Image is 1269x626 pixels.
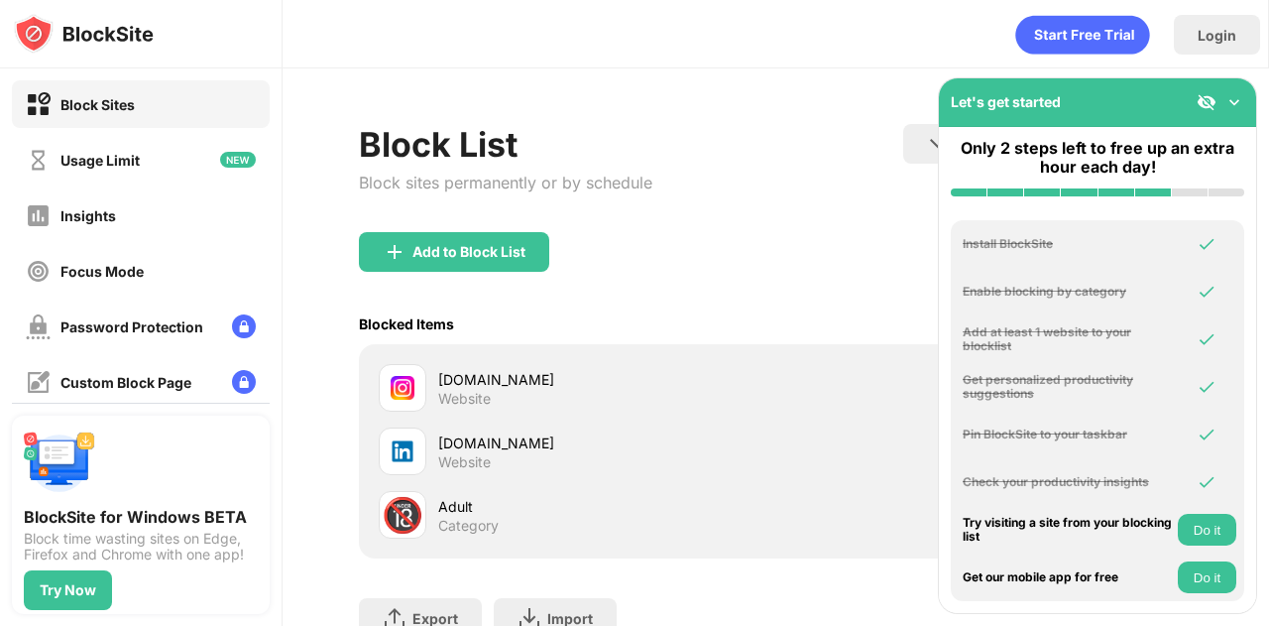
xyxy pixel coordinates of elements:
[60,96,135,113] div: Block Sites
[232,370,256,394] img: lock-menu.svg
[951,139,1244,177] div: Only 2 steps left to free up an extra hour each day!
[382,495,423,536] div: 🔞
[60,318,203,335] div: Password Protection
[1224,92,1244,112] img: omni-setup-toggle.svg
[963,373,1173,402] div: Get personalized productivity suggestions
[24,531,258,563] div: Block time wasting sites on Edge, Firefox and Chrome with one app!
[1178,514,1236,546] button: Do it
[14,14,154,54] img: logo-blocksite.svg
[359,124,652,165] div: Block List
[1197,329,1216,349] img: omni-check.svg
[1197,472,1216,492] img: omni-check.svg
[438,369,776,390] div: [DOMAIN_NAME]
[963,325,1173,354] div: Add at least 1 website to your blocklist
[963,516,1173,545] div: Try visiting a site from your blocking list
[26,314,51,339] img: password-protection-off.svg
[26,92,51,117] img: block-on.svg
[60,263,144,280] div: Focus Mode
[951,93,1061,110] div: Let's get started
[40,582,96,598] div: Try Now
[391,439,414,463] img: favicons
[1197,377,1216,397] img: omni-check.svg
[1015,15,1150,55] div: animation
[963,237,1173,251] div: Install BlockSite
[1198,27,1236,44] div: Login
[26,148,51,173] img: time-usage-off.svg
[1197,282,1216,302] img: omni-check.svg
[438,390,491,408] div: Website
[359,315,454,332] div: Blocked Items
[1197,234,1216,254] img: omni-check.svg
[963,428,1173,441] div: Pin BlockSite to your taskbar
[60,374,191,391] div: Custom Block Page
[220,152,256,168] img: new-icon.svg
[1178,562,1236,593] button: Do it
[60,207,116,224] div: Insights
[26,370,51,395] img: customize-block-page-off.svg
[24,507,258,527] div: BlockSite for Windows BETA
[438,453,491,471] div: Website
[438,496,776,517] div: Adult
[1197,425,1216,444] img: omni-check.svg
[438,517,499,535] div: Category
[359,173,652,192] div: Block sites permanently or by schedule
[26,259,51,284] img: focus-off.svg
[438,433,776,453] div: [DOMAIN_NAME]
[963,285,1173,299] div: Enable blocking by category
[391,376,414,400] img: favicons
[60,152,140,169] div: Usage Limit
[963,475,1173,489] div: Check your productivity insights
[1197,92,1216,112] img: eye-not-visible.svg
[26,203,51,228] img: insights-off.svg
[963,570,1173,584] div: Get our mobile app for free
[24,428,95,499] img: push-desktop.svg
[232,314,256,338] img: lock-menu.svg
[412,244,525,260] div: Add to Block List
